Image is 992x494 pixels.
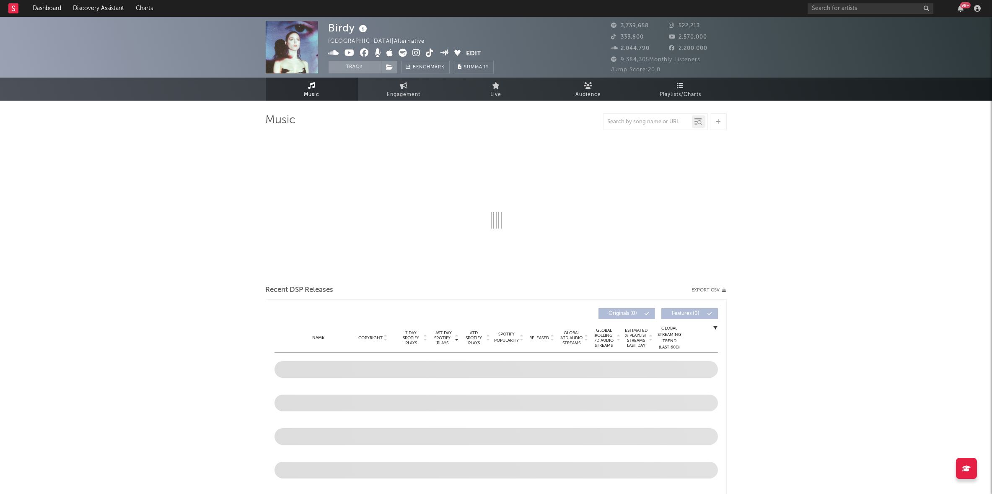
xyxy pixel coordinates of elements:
span: Playlists/Charts [660,90,701,100]
span: Jump Score: 20.0 [611,67,661,73]
div: Name [291,335,346,341]
div: Global Streaming Trend (Last 60D) [657,325,682,351]
span: Live [491,90,502,100]
button: Summary [454,61,494,73]
span: Originals ( 0 ) [604,311,642,316]
span: Benchmark [413,62,445,73]
button: Export CSV [692,288,727,293]
span: 9,384,305 Monthly Listeners [611,57,701,62]
span: Released [530,335,549,341]
span: 3,739,658 [611,23,649,29]
div: Birdy [329,21,370,35]
a: Audience [542,78,635,101]
span: Recent DSP Releases [266,285,334,295]
div: [GEOGRAPHIC_DATA] | Alternative [329,36,444,47]
input: Search for artists [808,3,933,14]
span: Audience [575,90,601,100]
a: Playlists/Charts [635,78,727,101]
span: 7 Day Spotify Plays [400,330,422,346]
button: Originals(0) [598,308,655,319]
span: 2,570,000 [669,34,707,40]
span: ATD Spotify Plays [463,330,485,346]
button: Features(0) [661,308,718,319]
span: 2,200,000 [669,46,707,51]
button: Edit [466,49,481,59]
span: Spotify Popularity [494,331,519,344]
button: Track [329,61,381,73]
button: 99+ [958,5,964,12]
span: Copyright [358,335,383,341]
span: Global ATD Audio Streams [560,330,583,346]
span: Music [304,90,319,100]
span: Estimated % Playlist Streams Last Day [625,328,648,348]
a: Live [450,78,542,101]
span: 2,044,790 [611,46,650,51]
a: Engagement [358,78,450,101]
a: Benchmark [401,61,450,73]
span: Global Rolling 7D Audio Streams [593,328,616,348]
input: Search by song name or URL [603,119,692,125]
span: Features ( 0 ) [667,311,705,316]
span: Summary [464,65,489,70]
span: Last Day Spotify Plays [432,330,454,346]
span: 333,800 [611,34,644,40]
div: 99 + [960,2,971,8]
span: Engagement [387,90,421,100]
span: 522,213 [669,23,700,29]
a: Music [266,78,358,101]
